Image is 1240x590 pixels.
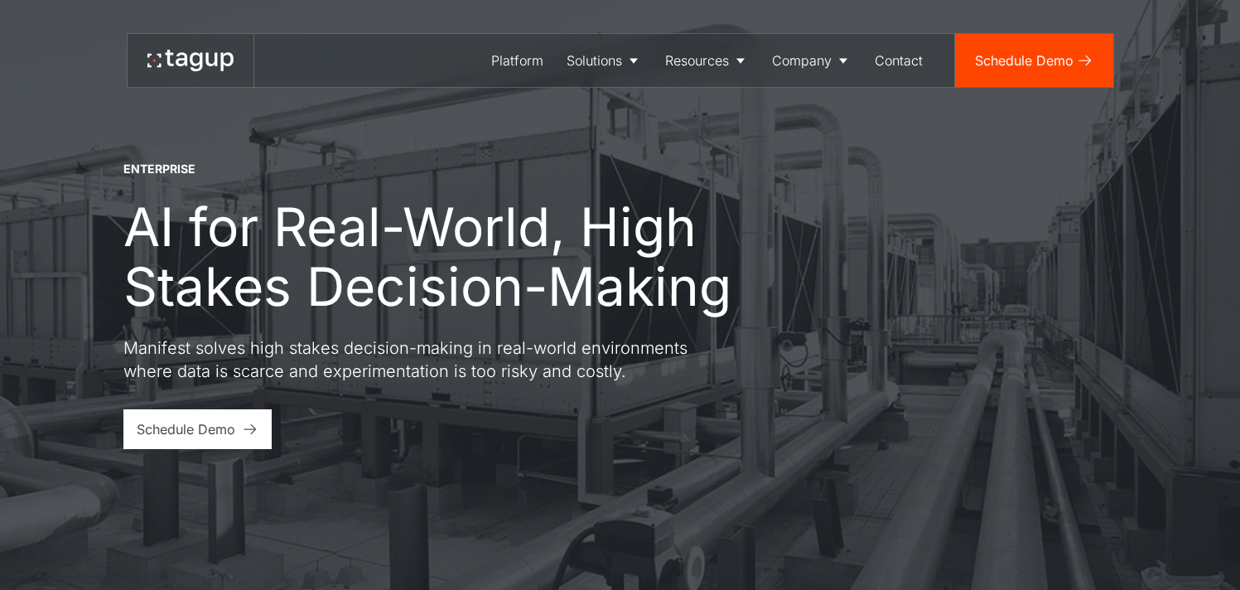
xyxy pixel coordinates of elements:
div: Company [772,51,832,70]
p: Manifest solves high stakes decision-making in real-world environments where data is scarce and e... [123,336,720,383]
div: Solutions [567,51,622,70]
div: Platform [491,51,543,70]
a: Solutions [555,34,654,87]
div: Contact [875,51,923,70]
a: Schedule Demo [955,34,1113,87]
div: Schedule Demo [975,51,1074,70]
a: Company [760,34,863,87]
div: ENTERPRISE [123,161,195,177]
div: Resources [665,51,729,70]
a: Platform [480,34,555,87]
a: Schedule Demo [123,409,272,449]
a: Resources [654,34,760,87]
div: Schedule Demo [137,419,235,439]
h1: AI for Real-World, High Stakes Decision-Making [123,197,819,317]
a: Contact [863,34,934,87]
